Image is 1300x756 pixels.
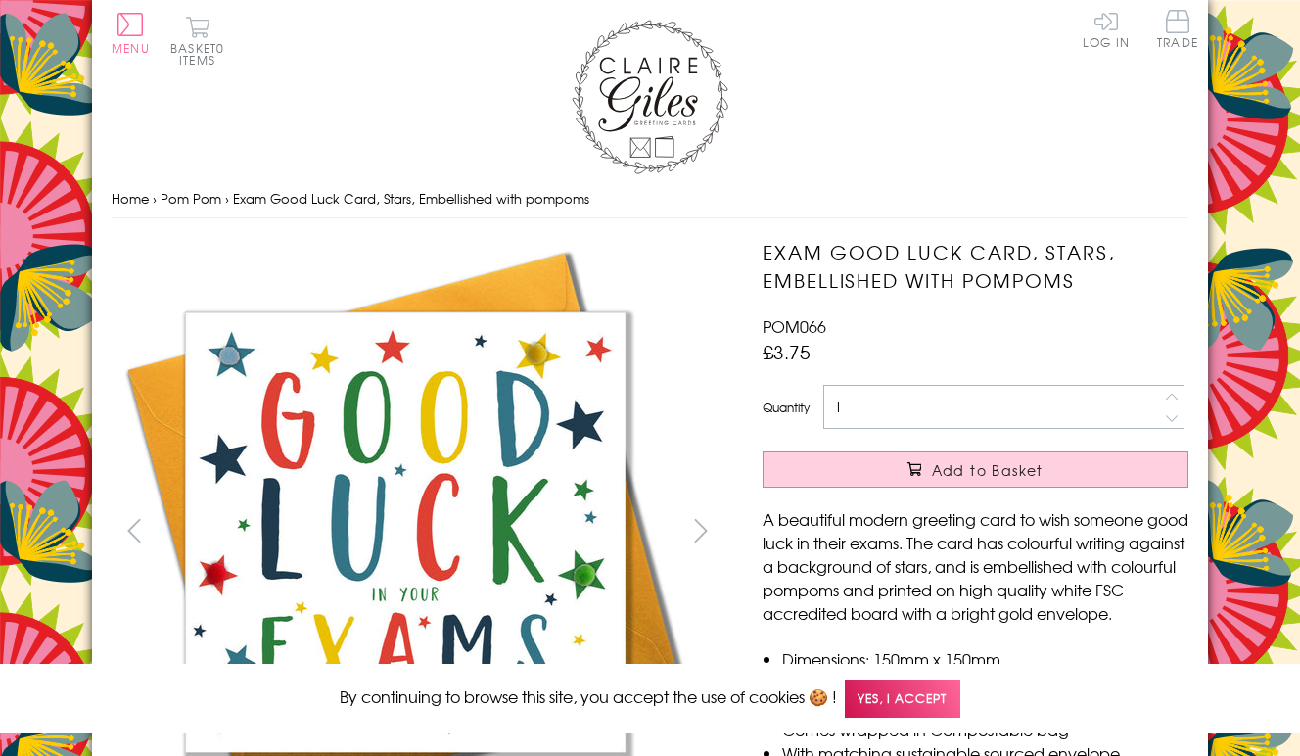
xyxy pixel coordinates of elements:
a: Log In [1083,10,1130,48]
a: Trade [1157,10,1198,52]
button: Basket0 items [170,16,224,66]
p: A beautiful modern greeting card to wish someone good luck in their exams. The card has colourful... [763,507,1188,625]
span: Menu [112,39,150,57]
span: › [153,189,157,208]
span: › [225,189,229,208]
label: Quantity [763,399,810,416]
button: next [679,508,723,552]
li: Dimensions: 150mm x 150mm [782,647,1188,671]
h1: Exam Good Luck Card, Stars, Embellished with pompoms [763,238,1188,295]
span: 0 items [179,39,224,69]
button: prev [112,508,156,552]
span: £3.75 [763,338,811,365]
span: Trade [1157,10,1198,48]
nav: breadcrumbs [112,179,1188,219]
a: Pom Pom [161,189,221,208]
button: Menu [112,13,150,54]
button: Add to Basket [763,451,1188,488]
span: Exam Good Luck Card, Stars, Embellished with pompoms [233,189,589,208]
span: Yes, I accept [845,680,960,718]
span: POM066 [763,314,826,338]
a: Home [112,189,149,208]
img: Claire Giles Greetings Cards [572,20,728,174]
span: Add to Basket [932,460,1044,480]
